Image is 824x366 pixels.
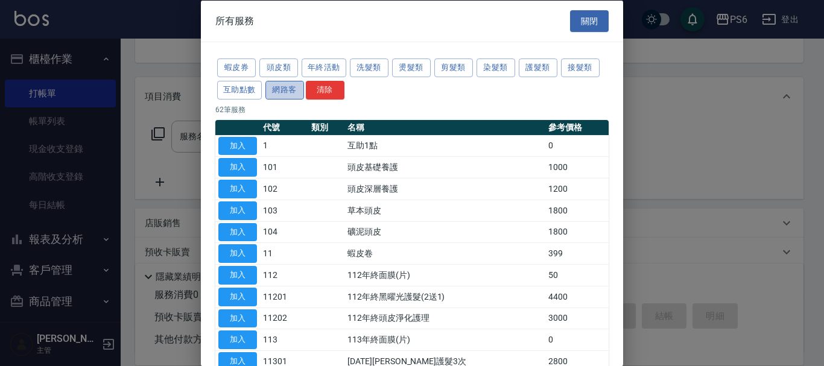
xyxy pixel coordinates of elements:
[392,58,431,77] button: 燙髮類
[519,58,557,77] button: 護髮類
[215,14,254,27] span: 所有服務
[344,135,545,157] td: 互助1點
[344,242,545,264] td: 蝦皮卷
[265,80,304,99] button: 網路客
[218,222,257,241] button: 加入
[344,329,545,350] td: 113年終面膜(片)
[215,104,609,115] p: 62 筆服務
[218,158,257,177] button: 加入
[344,221,545,243] td: 礦泥頭皮
[259,58,298,77] button: 頭皮類
[545,135,609,157] td: 0
[477,58,515,77] button: 染髮類
[434,58,473,77] button: 剪髮類
[218,201,257,219] button: 加入
[260,329,308,350] td: 113
[344,264,545,286] td: 112年終面膜(片)
[260,135,308,157] td: 1
[545,156,609,178] td: 1000
[260,200,308,221] td: 103
[545,264,609,286] td: 50
[545,286,609,308] td: 4400
[302,58,346,77] button: 年終活動
[344,308,545,329] td: 112年終頭皮淨化護理
[260,156,308,178] td: 101
[218,330,257,349] button: 加入
[344,286,545,308] td: 112年終黑曜光護髮(2送1)
[545,178,609,200] td: 1200
[260,178,308,200] td: 102
[570,10,609,32] button: 關閉
[218,180,257,198] button: 加入
[350,58,388,77] button: 洗髮類
[217,58,256,77] button: 蝦皮券
[260,242,308,264] td: 11
[545,119,609,135] th: 參考價格
[260,308,308,329] td: 11202
[218,287,257,306] button: 加入
[218,136,257,155] button: 加入
[344,178,545,200] td: 頭皮深層養護
[217,80,262,99] button: 互助點數
[260,264,308,286] td: 112
[545,329,609,350] td: 0
[561,58,600,77] button: 接髮類
[545,308,609,329] td: 3000
[260,286,308,308] td: 11201
[218,266,257,285] button: 加入
[218,309,257,327] button: 加入
[308,119,345,135] th: 類別
[344,200,545,221] td: 草本頭皮
[545,242,609,264] td: 399
[545,200,609,221] td: 1800
[306,80,344,99] button: 清除
[260,119,308,135] th: 代號
[545,221,609,243] td: 1800
[260,221,308,243] td: 104
[218,244,257,263] button: 加入
[344,119,545,135] th: 名稱
[344,156,545,178] td: 頭皮基礎養護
